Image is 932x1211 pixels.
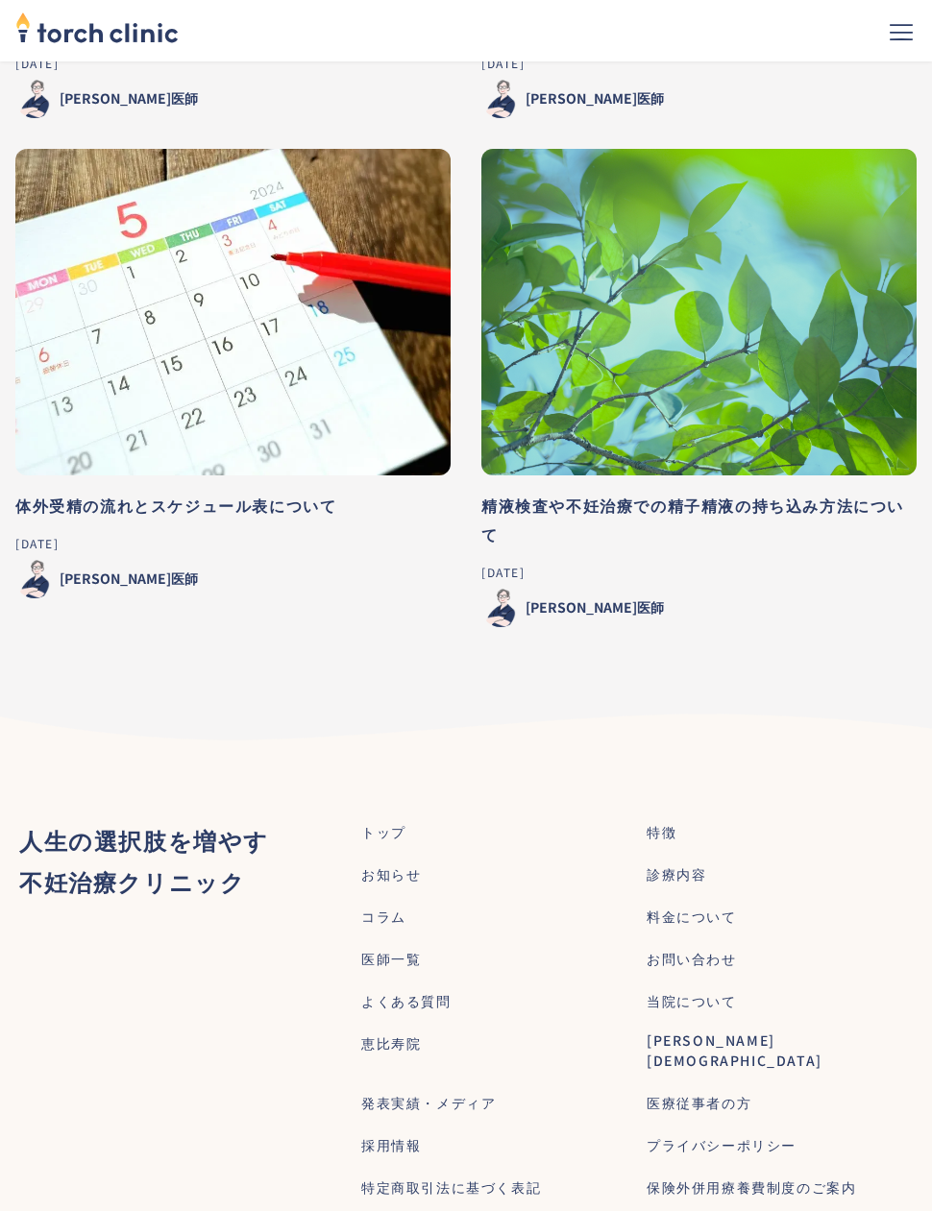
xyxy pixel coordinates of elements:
a: 発表実績・メディア [361,1093,496,1113]
a: お知らせ [361,864,421,884]
div: [PERSON_NAME] [60,569,171,588]
a: home [15,13,179,48]
img: torch clinic [15,6,179,48]
a: 特定商取引法に基づく表記 [361,1177,541,1198]
strong: 不妊治療クリニック [19,864,245,898]
div: [PERSON_NAME] [60,88,171,108]
a: 体外受精の流れとスケジュール表について[DATE][PERSON_NAME]医師 [15,149,451,598]
h3: 精液検査や不妊治療での精子精液の持ち込み方法について [481,491,917,548]
a: コラム [361,907,406,927]
div: 医師 [171,569,198,588]
strong: 人生の選択肢を増やす ‍ [19,823,269,857]
div: [DATE] [15,535,451,552]
a: トップ [361,822,406,842]
div: [DATE] [481,55,917,72]
div: 医師 [637,88,664,108]
div: ‍ [19,819,269,902]
a: お問い合わせ [647,949,737,969]
div: 医師 [637,597,664,617]
a: 医師一覧 [361,949,421,969]
div: 医師 [171,88,198,108]
div: [DATE] [15,55,451,72]
a: 特徴 [647,822,676,842]
h3: 体外受精の流れとスケジュール表について [15,491,451,520]
a: 当院について [647,991,737,1011]
div: [DATE] [481,564,917,581]
a: [PERSON_NAME][DEMOGRAPHIC_DATA] [647,1030,913,1071]
a: 診療内容 [647,864,706,884]
a: 医療従事者の方 [647,1093,751,1113]
a: よくある質問 [361,991,452,1011]
a: 採用情報 [361,1135,421,1155]
a: 精液検査や不妊治療での精子精液の持ち込み方法について[DATE][PERSON_NAME]医師 [481,149,917,627]
div: [PERSON_NAME] [526,88,637,108]
a: 恵比寿院 [361,1033,421,1054]
a: プライバシーポリシー [647,1135,797,1155]
div: [PERSON_NAME] [526,597,637,617]
a: 保険外併用療養費制度のご案内 [647,1177,856,1198]
a: 料金について [647,907,737,927]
